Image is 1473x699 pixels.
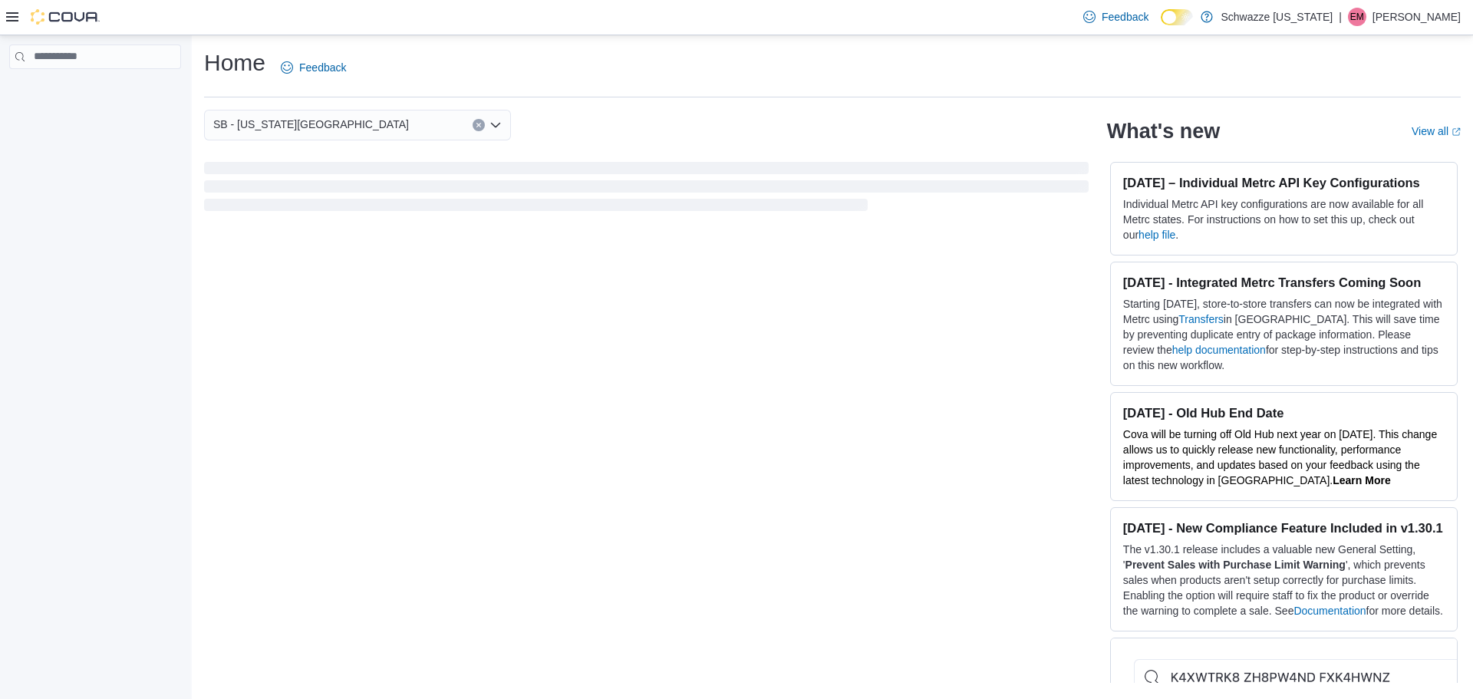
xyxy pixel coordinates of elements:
a: Feedback [275,52,352,83]
a: Transfers [1178,313,1224,325]
span: Dark Mode [1161,25,1162,26]
p: The v1.30.1 release includes a valuable new General Setting, ' ', which prevents sales when produ... [1123,542,1445,618]
span: Loading [204,165,1089,214]
h3: [DATE] – Individual Metrc API Key Configurations [1123,175,1445,190]
strong: Prevent Sales with Purchase Limit Warning [1125,559,1346,571]
nav: Complex example [9,72,181,109]
a: help documentation [1172,344,1266,356]
h3: [DATE] - Old Hub End Date [1123,405,1445,420]
svg: External link [1452,127,1461,137]
p: Schwazze [US_STATE] [1221,8,1333,26]
input: Dark Mode [1161,9,1193,25]
span: Cova will be turning off Old Hub next year on [DATE]. This change allows us to quickly release ne... [1123,428,1437,486]
span: EM [1350,8,1364,26]
img: Cova [31,9,100,25]
a: Documentation [1293,605,1366,617]
button: Clear input [473,119,485,131]
h3: [DATE] - New Compliance Feature Included in v1.30.1 [1123,520,1445,536]
span: SB - [US_STATE][GEOGRAPHIC_DATA] [213,115,409,134]
p: [PERSON_NAME] [1372,8,1461,26]
p: Starting [DATE], store-to-store transfers can now be integrated with Metrc using in [GEOGRAPHIC_D... [1123,296,1445,373]
div: Eric McQueen [1348,8,1366,26]
a: View allExternal link [1412,125,1461,137]
p: Individual Metrc API key configurations are now available for all Metrc states. For instructions ... [1123,196,1445,242]
h2: What's new [1107,119,1220,143]
span: Feedback [1102,9,1148,25]
a: Learn More [1333,474,1390,486]
a: Feedback [1077,2,1155,32]
a: help file [1139,229,1175,241]
p: | [1339,8,1342,26]
button: Open list of options [489,119,502,131]
h3: [DATE] - Integrated Metrc Transfers Coming Soon [1123,275,1445,290]
h1: Home [204,48,265,78]
span: Feedback [299,60,346,75]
